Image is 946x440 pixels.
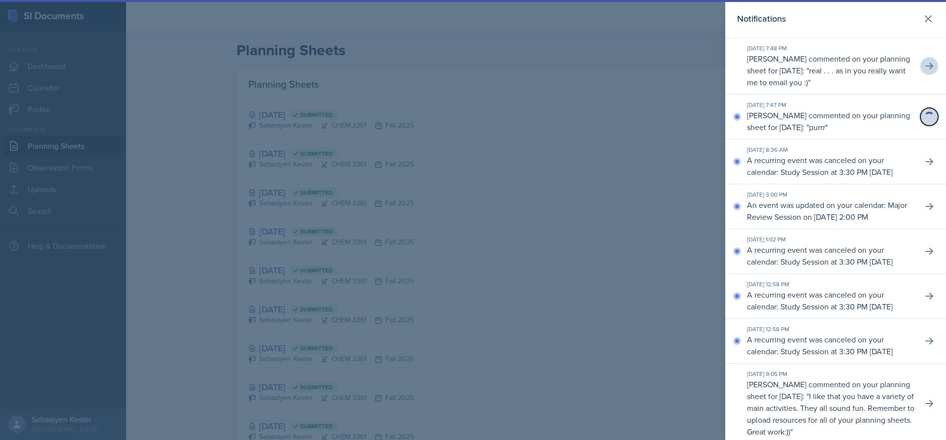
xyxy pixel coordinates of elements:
p: A recurring event was canceled on your calendar: Study Session at 3:30 PM [DATE] [747,334,914,357]
div: [DATE] 7:47 PM [747,101,914,109]
div: [DATE] 1:02 PM [747,235,914,244]
p: [PERSON_NAME] commented on your planning sheet for [DATE]: " " [747,109,914,133]
p: I like that you have a variety of main activities. They all sound fun. Remember to upload resourc... [747,391,914,437]
div: [DATE] 12:58 PM [747,325,914,334]
p: An event was updated on your calendar: Major Review Session on [DATE] 2:00 PM [747,199,914,223]
p: A recurring event was canceled on your calendar: Study Session at 3:30 PM [DATE] [747,154,914,178]
div: [DATE] 7:48 PM [747,44,914,53]
div: [DATE] 3:00 PM [747,190,914,199]
p: real . . . as in you really want me to email you :) [747,65,906,88]
p: purrr [809,122,825,133]
div: [DATE] 9:05 PM [747,370,914,378]
p: A recurring event was canceled on your calendar: Study Session at 3:30 PM [DATE] [747,244,914,268]
div: [DATE] 12:58 PM [747,280,914,289]
p: [PERSON_NAME] commented on your planning sheet for [DATE]: " " [747,378,914,438]
h2: Notifications [737,12,786,26]
p: A recurring event was canceled on your calendar: Study Session at 3:30 PM [DATE] [747,289,914,312]
div: [DATE] 8:36 AM [747,145,914,154]
p: [PERSON_NAME] commented on your planning sheet for [DATE]: " " [747,53,914,88]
